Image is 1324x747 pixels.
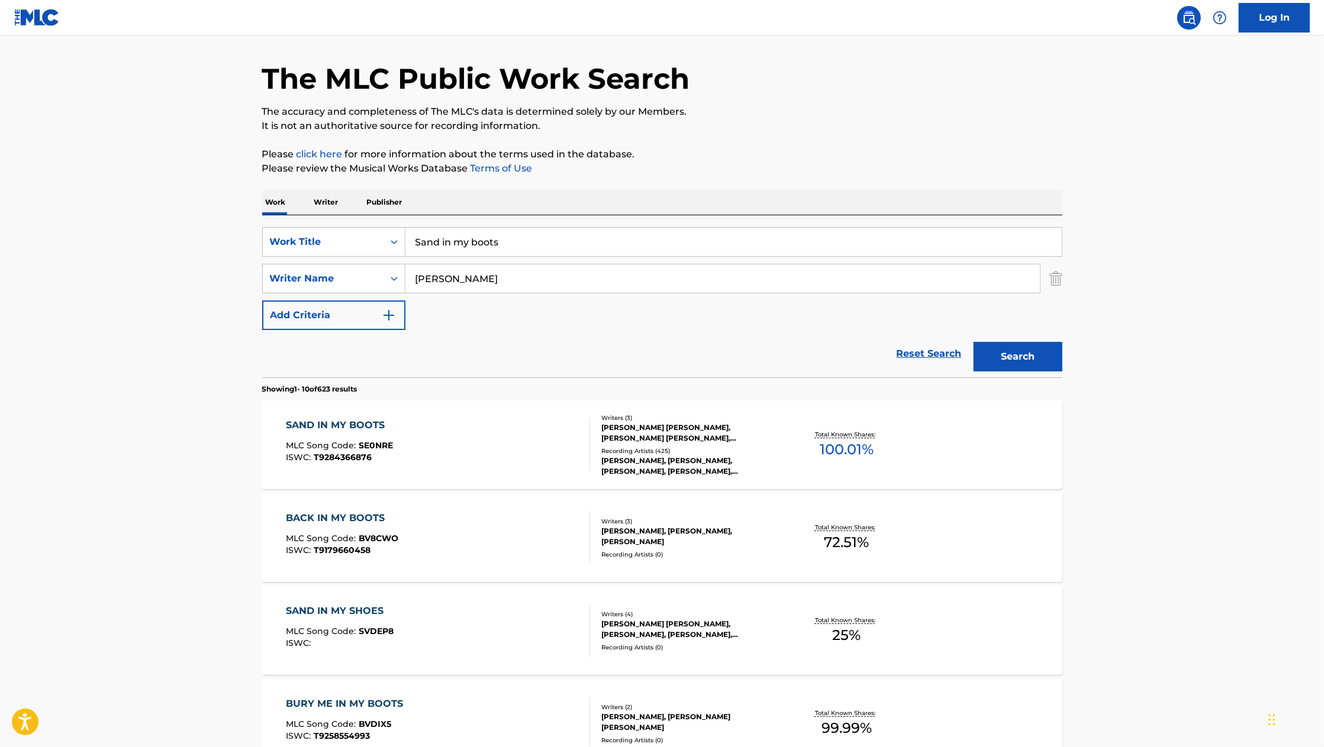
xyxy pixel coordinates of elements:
[314,452,372,463] span: T9284366876
[832,625,861,646] span: 25 %
[601,517,780,526] div: Writers ( 3 )
[270,235,376,249] div: Work Title
[601,550,780,559] div: Recording Artists ( 0 )
[824,532,869,553] span: 72.51 %
[286,730,314,741] span: ISWC :
[815,709,878,717] p: Total Known Shares:
[468,163,533,174] a: Terms of Use
[822,717,872,739] span: 99.99 %
[270,271,376,286] div: Writer Name
[815,430,878,439] p: Total Known Shares:
[262,61,690,96] h1: The MLC Public Work Search
[286,604,394,618] div: SAND IN MY SHOES
[359,719,391,729] span: BVDIX5
[262,384,357,394] p: Showing 1 - 10 of 623 results
[297,148,343,160] a: click here
[601,447,780,455] div: Recording Artists ( 425 )
[314,545,371,555] span: T9179660458
[601,703,780,712] div: Writers ( 2 )
[359,440,393,451] span: SE0NRE
[314,730,370,741] span: T9258554993
[363,190,406,215] p: Publisher
[359,626,394,636] span: SVDEP8
[1265,690,1324,747] iframe: Chat Widget
[286,626,359,636] span: MLC Song Code :
[601,619,780,640] div: [PERSON_NAME] [PERSON_NAME], [PERSON_NAME], [PERSON_NAME], [PERSON_NAME]
[601,413,780,422] div: Writers ( 3 )
[14,9,60,26] img: MLC Logo
[262,161,1062,176] p: Please review the Musical Works Database
[1208,6,1232,30] div: Help
[262,147,1062,161] p: Please for more information about the terms used in the database.
[1182,11,1196,25] img: search
[601,422,780,444] div: [PERSON_NAME] [PERSON_NAME], [PERSON_NAME] [PERSON_NAME], [PERSON_NAME]
[262,105,1062,119] p: The accuracy and completeness of The MLC's data is determined solely by our Members.
[262,493,1062,582] a: BACK IN MY BOOTSMLC Song Code:BV8CWOISWC:T9179660458Writers (3)[PERSON_NAME], [PERSON_NAME], [PER...
[286,452,314,463] span: ISWC :
[359,533,398,544] span: BV8CWO
[262,119,1062,133] p: It is not an authoritative source for recording information.
[382,308,396,322] img: 9d2ae6d4665cec9f34b9.svg
[1049,264,1062,293] img: Delete Criterion
[311,190,342,215] p: Writer
[1268,702,1275,738] div: Drag
[815,523,878,532] p: Total Known Shares:
[601,526,780,547] div: [PERSON_NAME], [PERSON_NAME], [PERSON_NAME]
[820,439,874,460] span: 100.01 %
[262,300,405,330] button: Add Criteria
[601,610,780,619] div: Writers ( 4 )
[286,638,314,648] span: ISWC :
[286,418,393,432] div: SAND IN MY BOOTS
[286,511,398,525] div: BACK IN MY BOOTS
[601,712,780,733] div: [PERSON_NAME], [PERSON_NAME] [PERSON_NAME]
[262,227,1062,377] form: Search Form
[1213,11,1227,25] img: help
[286,719,359,729] span: MLC Song Code :
[262,400,1062,489] a: SAND IN MY BOOTSMLC Song Code:SE0NREISWC:T9284366876Writers (3)[PERSON_NAME] [PERSON_NAME], [PERS...
[891,341,968,367] a: Reset Search
[286,533,359,544] span: MLC Song Code :
[262,190,289,215] p: Work
[286,545,314,555] span: ISWC :
[601,643,780,652] div: Recording Artists ( 0 )
[1177,6,1201,30] a: Public Search
[974,342,1062,371] button: Search
[815,616,878,625] p: Total Known Shares:
[286,697,409,711] div: BURY ME IN MY BOOTS
[601,455,780,477] div: [PERSON_NAME], [PERSON_NAME], [PERSON_NAME], [PERSON_NAME], [PERSON_NAME]
[262,586,1062,675] a: SAND IN MY SHOESMLC Song Code:SVDEP8ISWC:Writers (4)[PERSON_NAME] [PERSON_NAME], [PERSON_NAME], [...
[601,736,780,745] div: Recording Artists ( 0 )
[286,440,359,451] span: MLC Song Code :
[1239,3,1310,33] a: Log In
